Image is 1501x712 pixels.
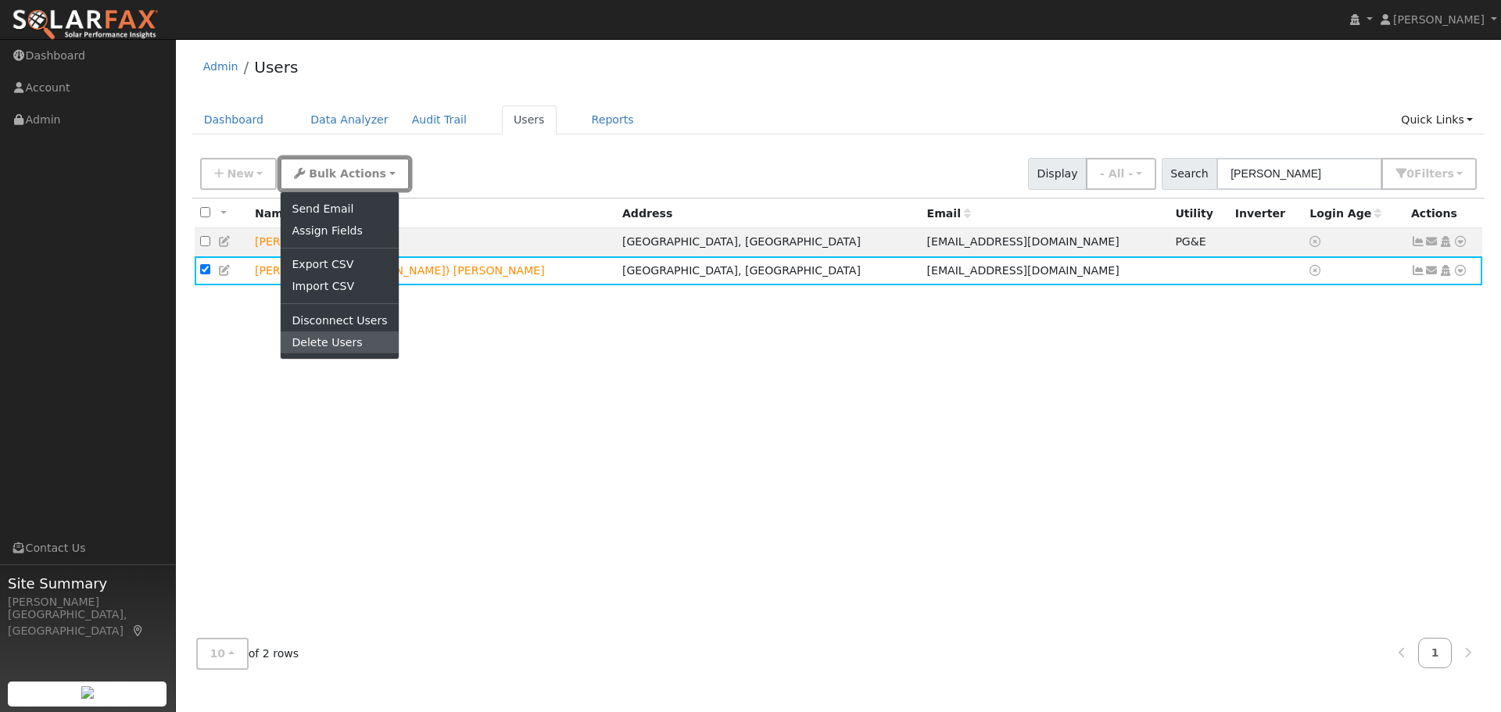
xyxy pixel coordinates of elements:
[502,106,557,134] a: Users
[8,594,167,610] div: [PERSON_NAME]
[1425,263,1439,279] a: 123+Tyson.Belle11@gmail.com
[249,256,617,285] td: Lead
[1453,234,1467,250] a: Other actions
[1309,235,1324,248] a: No login access
[81,686,94,699] img: retrieve
[255,207,301,220] span: Name
[1425,234,1439,250] a: tyson.belle11@gmail.com
[1453,263,1467,279] a: Other actions
[1309,207,1381,220] span: Days since last login
[1411,206,1477,222] div: Actions
[281,331,398,353] a: Delete Users
[927,264,1119,277] span: [EMAIL_ADDRESS][DOMAIN_NAME]
[218,235,232,248] a: Edit User
[1216,158,1382,190] input: Search
[617,256,922,285] td: [GEOGRAPHIC_DATA], [GEOGRAPHIC_DATA]
[196,638,249,670] button: 10
[1381,158,1477,190] button: 0Filters
[927,235,1119,248] span: [EMAIL_ADDRESS][DOMAIN_NAME]
[254,58,298,77] a: Users
[8,573,167,594] span: Site Summary
[1438,264,1453,277] a: Login As
[1411,264,1425,277] a: Not connected
[1447,167,1453,180] span: s
[1438,235,1453,248] a: Login As
[1411,235,1425,248] a: Show Graph
[196,638,299,670] span: of 2 rows
[227,167,253,180] span: New
[927,207,971,220] span: Email
[12,9,159,41] img: SolarFax
[192,106,276,134] a: Dashboard
[280,158,409,190] button: Bulk Actions
[1309,264,1324,277] a: No login access
[1028,158,1087,190] span: Display
[281,220,398,242] a: Assign Fields
[1393,13,1485,26] span: [PERSON_NAME]
[309,167,386,180] span: Bulk Actions
[281,276,398,298] a: Import CSV
[8,606,167,639] div: [GEOGRAPHIC_DATA], [GEOGRAPHIC_DATA]
[1175,235,1205,248] span: PG&E
[1162,158,1217,190] span: Search
[218,264,232,277] a: Edit User
[249,228,617,257] td: Lead
[281,198,398,220] a: Send Email
[299,106,400,134] a: Data Analyzer
[200,158,278,190] button: New
[281,309,398,331] a: Disconnect Users
[1175,206,1223,222] div: Utility
[1086,158,1156,190] button: - All -
[1414,167,1454,180] span: Filter
[1235,206,1299,222] div: Inverter
[281,254,398,276] a: Export CSV
[400,106,478,134] a: Audit Trail
[622,206,916,222] div: Address
[131,624,145,637] a: Map
[617,228,922,257] td: [GEOGRAPHIC_DATA], [GEOGRAPHIC_DATA]
[1389,106,1485,134] a: Quick Links
[203,60,238,73] a: Admin
[580,106,646,134] a: Reports
[210,647,226,660] span: 10
[1418,638,1453,668] a: 1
